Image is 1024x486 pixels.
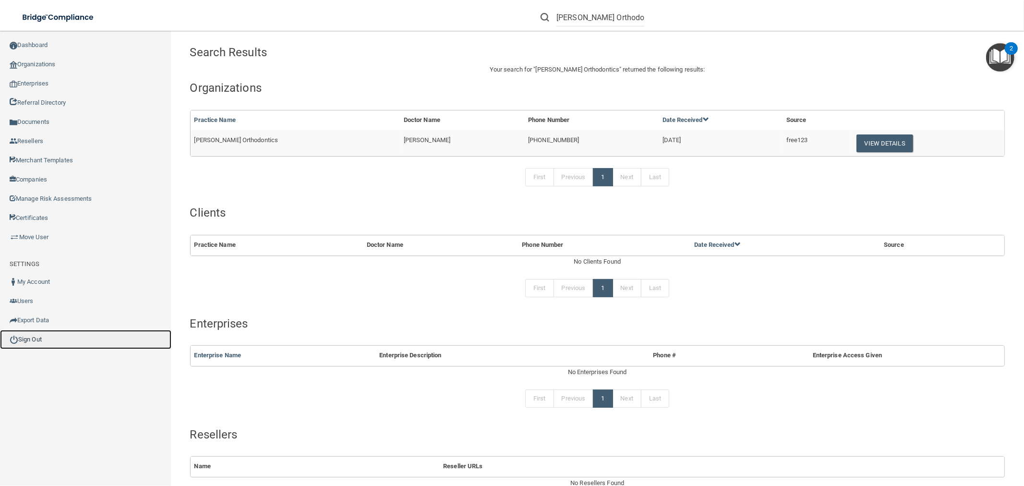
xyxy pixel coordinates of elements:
a: Practice Name [194,116,236,123]
img: icon-documents.8dae5593.png [10,119,17,126]
img: ic_user_dark.df1a06c3.png [10,278,17,286]
span: free123 [786,136,808,144]
h4: Organizations [190,82,1005,94]
button: Open Resource Center, 2 new notifications [986,43,1014,72]
h4: Search Results [190,46,521,59]
a: Date Received [663,116,709,123]
th: Phone Number [524,110,659,130]
h4: Resellers [190,428,1005,441]
button: View Details [856,134,913,152]
span: [PERSON_NAME] Orthodontics [536,66,620,73]
th: Source [880,235,977,255]
th: Doctor Name [363,235,518,255]
iframe: Drift Widget Chat Controller [859,419,1012,456]
p: Your search for " " returned the following results: [190,64,1005,75]
th: Enterprise Access Given [717,346,978,365]
img: organization-icon.f8decf85.png [10,61,17,69]
th: Practice Name [191,235,363,255]
img: briefcase.64adab9b.png [10,232,19,242]
img: ic_dashboard_dark.d01f4a41.png [10,42,17,49]
div: No Enterprises Found [190,366,1005,378]
th: Doctor Name [400,110,524,130]
a: Next [613,168,641,186]
label: SETTINGS [10,258,39,270]
a: Enterprise Name [194,352,241,359]
img: ic_power_dark.7ecde6b1.png [10,335,18,344]
div: 2 [1010,49,1013,61]
a: Previous [554,168,594,186]
th: Source [783,110,849,130]
a: 1 [593,279,613,297]
h4: Enterprises [190,317,1005,330]
img: icon-users.e205127d.png [10,297,17,305]
th: Phone # [613,346,717,365]
a: First [525,389,554,408]
a: Date Received [694,241,740,248]
th: Name [191,457,440,476]
th: Phone Number [518,235,690,255]
img: ic_reseller.de258add.png [10,137,17,145]
th: Reseller URLs [439,457,925,476]
span: [PERSON_NAME] [404,136,450,144]
img: ic-search.3b580494.png [541,13,549,22]
a: Last [641,389,669,408]
a: Previous [554,389,594,408]
span: [DATE] [663,136,681,144]
span: [PHONE_NUMBER] [528,136,579,144]
a: Last [641,279,669,297]
a: 1 [593,389,613,408]
h4: Clients [190,207,1005,219]
a: Next [613,279,641,297]
img: bridge_compliance_login_screen.278c3ca4.svg [14,8,103,27]
a: Next [613,389,641,408]
a: First [525,279,554,297]
input: Search [556,9,644,26]
a: 1 [593,168,613,186]
th: Enterprise Description [375,346,613,365]
span: [PERSON_NAME] Orthodontics [194,136,278,144]
img: enterprise.0d942306.png [10,81,17,87]
img: icon-export.b9366987.png [10,316,17,324]
a: First [525,168,554,186]
a: Previous [554,279,594,297]
div: No Clients Found [190,256,1005,267]
a: Last [641,168,669,186]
